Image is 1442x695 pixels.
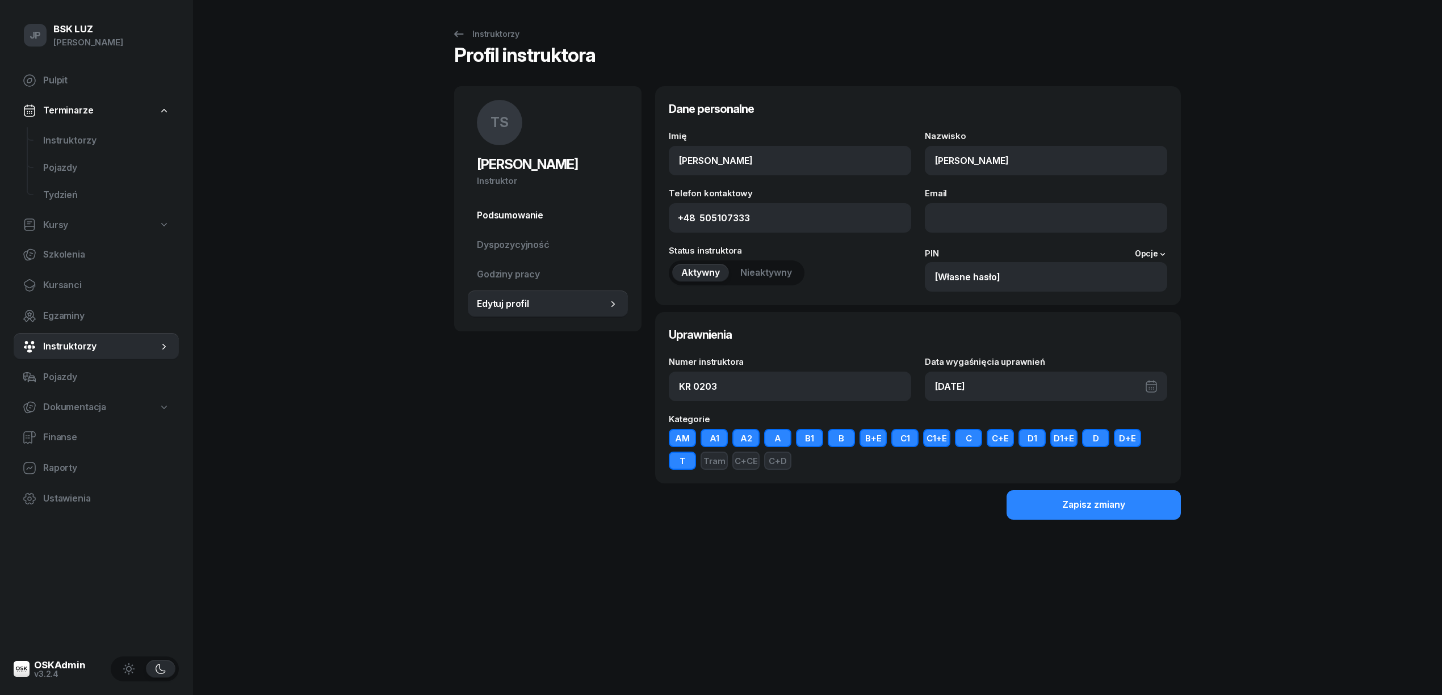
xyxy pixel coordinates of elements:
[796,429,823,447] button: B1
[14,364,179,391] a: Pojazdy
[669,326,1167,344] h3: Uprawnienia
[701,429,728,447] button: A1
[1007,490,1181,520] button: Zapisz zmiany
[468,231,628,259] a: Dyspozycyjność
[1050,429,1078,447] button: D1+E
[14,272,179,299] a: Kursanci
[669,429,696,447] button: AM
[731,264,801,282] button: Nieaktywny
[468,261,628,288] a: Godziny pracy
[14,212,179,238] a: Kursy
[43,309,170,323] span: Egzaminy
[34,670,86,678] div: v3.2.4
[43,188,170,203] span: Tydzień
[732,429,760,447] button: A2
[468,290,628,318] a: Edytuj profil
[53,24,123,34] div: BSK LUZ
[477,208,619,223] span: Podsumowanie
[14,241,179,268] a: Szkolenia
[452,27,519,41] div: Instruktorzy
[468,202,628,229] a: Podsumowanie
[14,98,179,124] a: Terminarze
[14,67,179,94] a: Pulpit
[1135,250,1167,259] a: Opcje
[477,174,619,188] div: Instruktor
[740,266,792,280] span: Nieaktywny
[1062,498,1125,512] div: Zapisz zmiany
[1018,429,1046,447] button: D1
[53,35,123,50] div: [PERSON_NAME]
[477,267,619,282] span: Godziny pracy
[34,127,179,154] a: Instruktorzy
[43,461,170,475] span: Raporty
[43,218,68,233] span: Kursy
[1114,429,1141,447] button: D+E
[34,154,179,182] a: Pojazdy
[860,429,887,447] button: B+E
[43,73,170,88] span: Pulpit
[955,429,982,447] button: C
[669,100,1167,118] h3: Dane personalne
[14,424,179,451] a: Finanse
[477,297,607,311] span: Edytuj profil
[34,660,86,670] div: OSKAdmin
[669,452,696,470] button: T
[43,278,170,293] span: Kursanci
[891,429,919,447] button: C1
[43,103,93,118] span: Terminarze
[43,161,170,175] span: Pojazdy
[442,23,530,45] a: Instruktorzy
[43,339,158,354] span: Instruktorzy
[14,454,179,482] a: Raporty
[923,429,950,447] button: C1+E
[454,45,596,73] div: Profil instruktora
[43,247,170,262] span: Szkolenia
[30,31,41,40] span: JP
[14,485,179,512] a: Ustawienia
[764,429,791,447] button: A
[43,491,170,506] span: Ustawienia
[681,266,720,280] span: Aktywny
[477,155,619,174] h2: [PERSON_NAME]
[43,133,170,148] span: Instruktorzy
[34,182,179,209] a: Tydzień
[732,452,760,470] button: C+CE
[477,238,619,252] span: Dyspozycyjność
[14,333,179,360] a: Instruktorzy
[43,430,170,445] span: Finanse
[491,116,509,129] span: TS
[764,452,791,470] button: C+D
[14,394,179,420] a: Dokumentacja
[828,429,855,447] button: B
[43,400,106,415] span: Dokumentacja
[701,452,728,470] button: Tram
[14,302,179,330] a: Egzaminy
[43,370,170,385] span: Pojazdy
[987,429,1014,447] button: C+E
[1082,429,1109,447] button: D
[672,264,729,282] button: Aktywny
[14,661,30,677] img: logo-xs@2x.png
